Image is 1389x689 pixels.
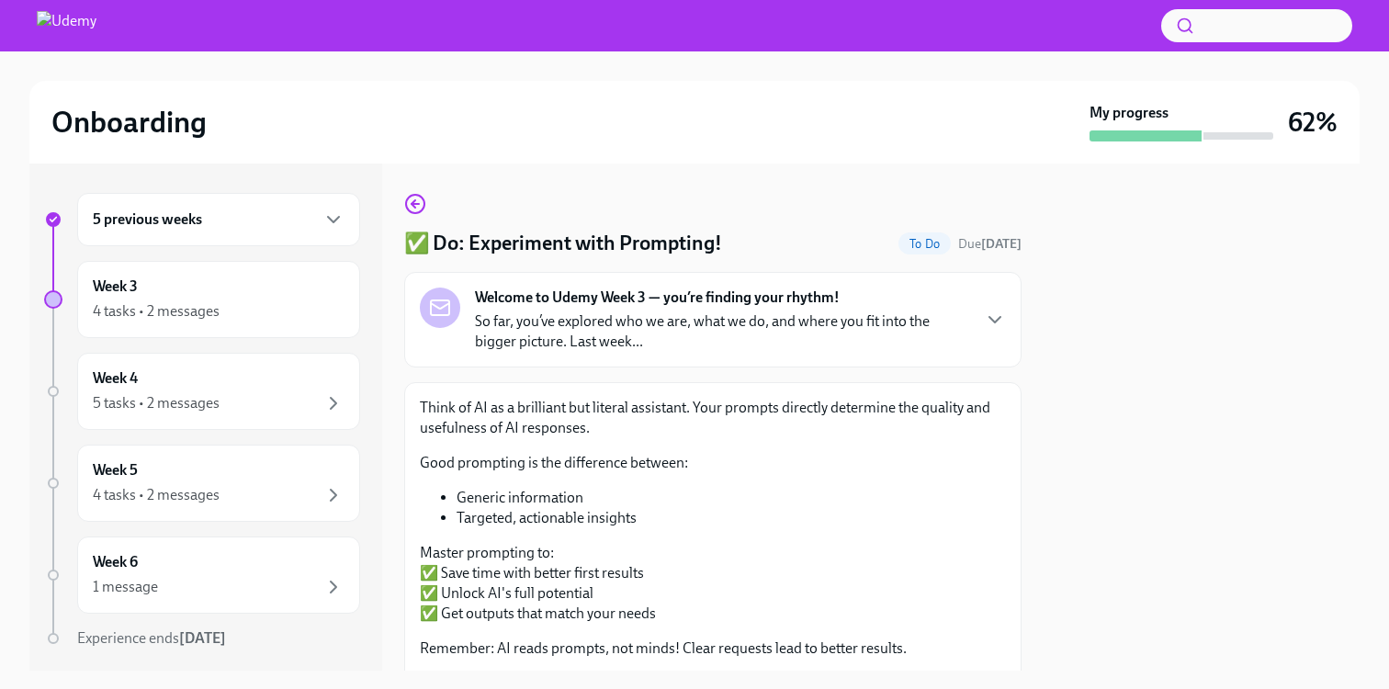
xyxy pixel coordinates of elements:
strong: [DATE] [179,629,226,647]
p: Think of AI as a brilliant but literal assistant. Your prompts directly determine the quality and... [420,398,1006,438]
div: 5 tasks • 2 messages [93,393,220,413]
h6: Week 3 [93,277,138,297]
img: Udemy [37,11,96,40]
p: Remember: AI reads prompts, not minds! Clear requests lead to better results. [420,638,1006,659]
span: Due [958,236,1022,252]
strong: [DATE] [981,236,1022,252]
li: Generic information [457,488,1006,508]
h6: Week 5 [93,460,138,480]
p: So far, you’ve explored who we are, what we do, and where you fit into the bigger picture. Last w... [475,311,969,352]
p: Good prompting is the difference between: [420,453,1006,473]
div: 4 tasks • 2 messages [93,301,220,322]
div: 1 message [93,577,158,597]
h6: Week 4 [93,368,138,389]
li: Targeted, actionable insights [457,508,1006,528]
h3: 62% [1288,106,1338,139]
div: 4 tasks • 2 messages [93,485,220,505]
h4: ✅ Do: Experiment with Prompting! [404,230,722,257]
a: Week 45 tasks • 2 messages [44,353,360,430]
strong: My progress [1090,103,1169,123]
a: Week 54 tasks • 2 messages [44,445,360,522]
a: Week 34 tasks • 2 messages [44,261,360,338]
div: 5 previous weeks [77,193,360,246]
span: August 30th, 2025 10:00 [958,235,1022,253]
span: To Do [898,237,951,251]
p: Master prompting to: ✅ Save time with better first results ✅ Unlock AI's full potential ✅ Get out... [420,543,1006,624]
strong: Welcome to Udemy Week 3 — you’re finding your rhythm! [475,288,840,308]
h2: Onboarding [51,104,207,141]
h6: 5 previous weeks [93,209,202,230]
span: Experience ends [77,629,226,647]
h6: Week 6 [93,552,138,572]
a: Week 61 message [44,537,360,614]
